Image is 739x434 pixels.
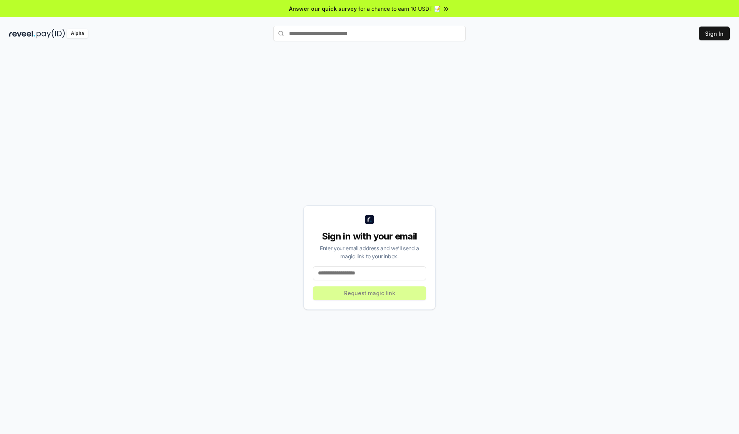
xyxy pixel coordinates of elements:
button: Sign In [699,27,730,40]
div: Alpha [67,29,88,38]
img: logo_small [365,215,374,224]
span: Answer our quick survey [289,5,357,13]
div: Enter your email address and we’ll send a magic link to your inbox. [313,244,426,260]
div: Sign in with your email [313,230,426,243]
img: reveel_dark [9,29,35,38]
img: pay_id [37,29,65,38]
span: for a chance to earn 10 USDT 📝 [358,5,441,13]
